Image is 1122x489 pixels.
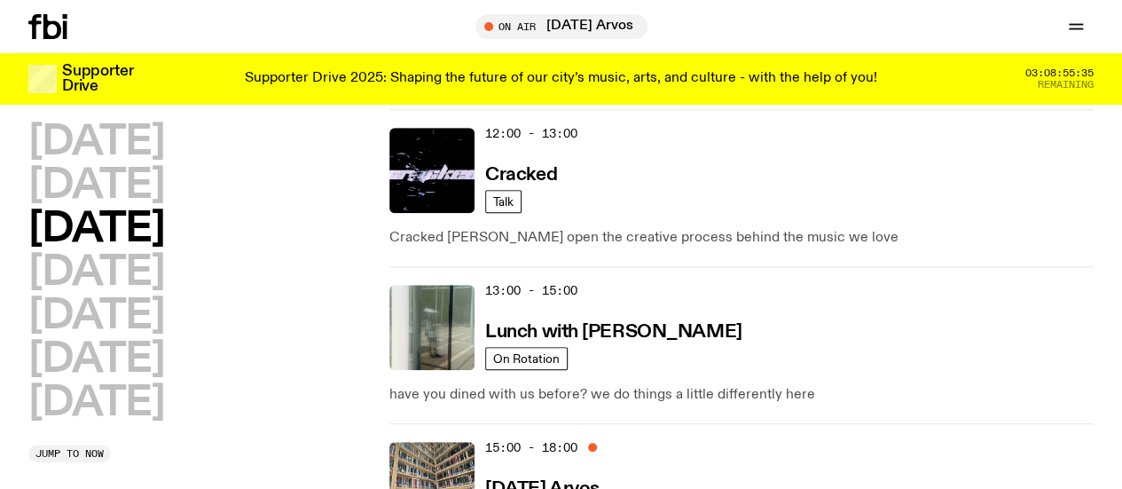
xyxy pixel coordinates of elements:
[1025,68,1094,78] span: 03:08:55:35
[485,166,557,185] h3: Cracked
[485,190,522,213] a: Talk
[389,384,1094,406] p: have you dined with us before? we do things a little differently here
[389,128,475,213] img: Logo for Podcast Cracked. Black background, with white writing, with glass smashing graphics
[475,14,647,39] button: On Air[DATE] Arvos
[28,296,164,336] button: [DATE]
[485,319,741,342] a: Lunch with [PERSON_NAME]
[485,125,577,142] span: 12:00 - 13:00
[28,383,164,423] button: [DATE]
[28,209,164,249] button: [DATE]
[245,71,877,87] p: Supporter Drive 2025: Shaping the future of our city’s music, arts, and culture - with the help o...
[35,449,104,459] span: Jump to now
[28,122,164,162] button: [DATE]
[62,64,133,94] h3: Supporter Drive
[28,445,111,462] button: Jump to now
[493,195,514,209] span: Talk
[28,253,164,293] button: [DATE]
[485,282,577,299] span: 13:00 - 15:00
[493,352,560,366] span: On Rotation
[485,439,577,456] span: 15:00 - 18:00
[485,347,568,370] a: On Rotation
[28,166,164,206] button: [DATE]
[28,340,164,380] button: [DATE]
[1038,80,1094,90] span: Remaining
[485,162,557,185] a: Cracked
[485,323,741,342] h3: Lunch with [PERSON_NAME]
[389,227,1094,248] p: Cracked [PERSON_NAME] open the creative process behind the music we love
